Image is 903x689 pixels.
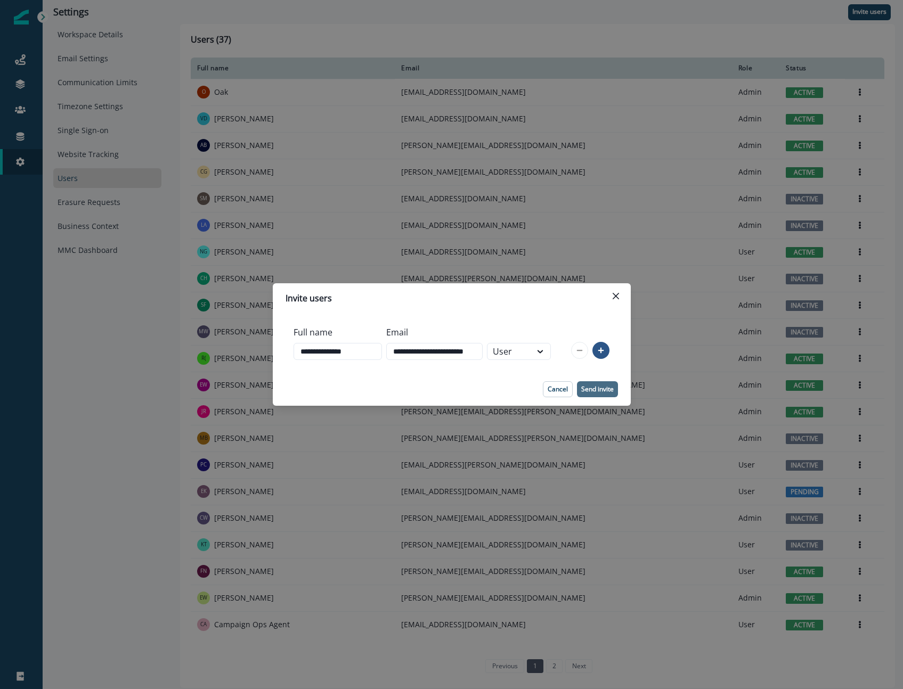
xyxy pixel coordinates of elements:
[543,381,573,397] button: Cancel
[592,342,609,359] button: add-row
[581,385,614,393] p: Send invite
[493,345,526,358] div: User
[386,326,408,339] p: Email
[607,288,624,305] button: Close
[571,342,588,359] button: remove-row
[577,381,618,397] button: Send invite
[286,292,332,305] p: Invite users
[548,385,568,393] p: Cancel
[294,326,332,339] p: Full name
